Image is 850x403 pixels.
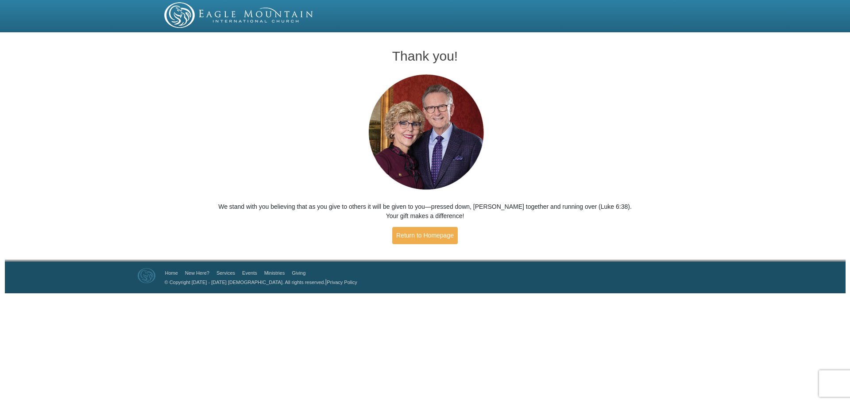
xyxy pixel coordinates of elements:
img: EMIC [164,2,314,28]
img: Eagle Mountain International Church [138,268,155,283]
h1: Thank you! [217,49,633,63]
a: Giving [292,270,305,276]
a: Privacy Policy [327,280,357,285]
p: We stand with you believing that as you give to others it will be given to you—pressed down, [PER... [217,202,633,221]
img: Pastors George and Terri Pearsons [360,72,491,193]
a: Return to Homepage [392,227,458,244]
a: © Copyright [DATE] - [DATE] [DEMOGRAPHIC_DATA]. All rights reserved. [165,280,325,285]
a: New Here? [185,270,209,276]
p: | [162,277,357,287]
a: Events [242,270,257,276]
a: Ministries [264,270,285,276]
a: Home [165,270,178,276]
a: Services [216,270,235,276]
